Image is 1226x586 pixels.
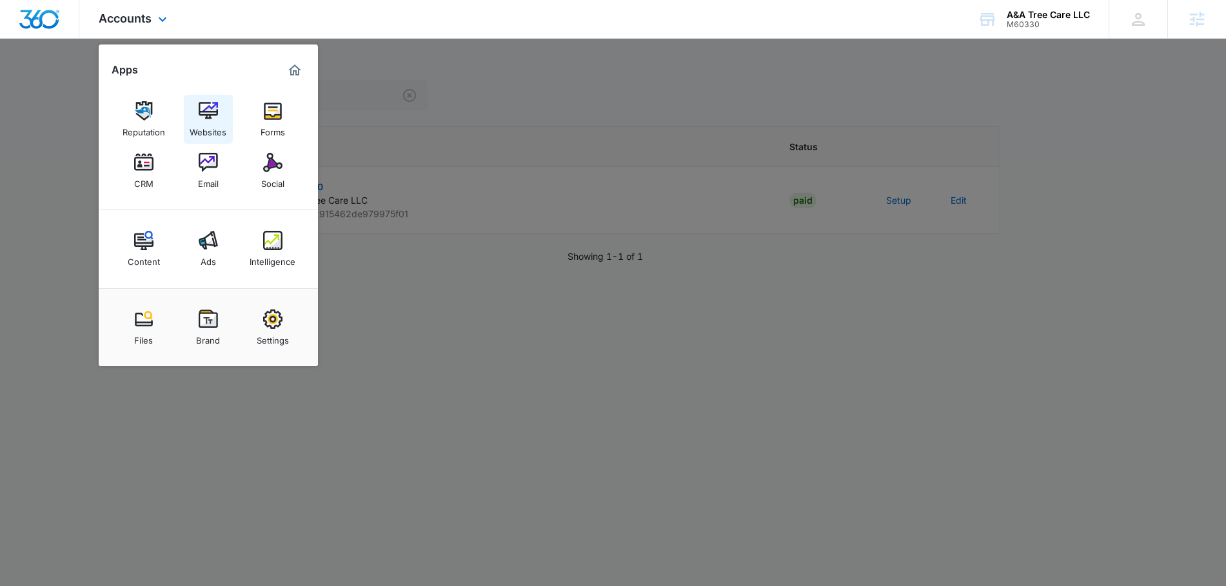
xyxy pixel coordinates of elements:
[134,172,153,189] div: CRM
[261,121,285,137] div: Forms
[248,95,297,144] a: Forms
[257,329,289,346] div: Settings
[99,12,152,25] span: Accounts
[1007,20,1090,29] div: account id
[198,172,219,189] div: Email
[184,224,233,273] a: Ads
[190,121,226,137] div: Websites
[248,303,297,352] a: Settings
[134,329,153,346] div: Files
[123,121,165,137] div: Reputation
[248,224,297,273] a: Intelligence
[250,250,295,267] div: Intelligence
[119,146,168,195] a: CRM
[248,146,297,195] a: Social
[284,60,305,81] a: Marketing 360® Dashboard
[184,146,233,195] a: Email
[261,172,284,189] div: Social
[196,329,220,346] div: Brand
[112,64,138,76] h2: Apps
[128,250,160,267] div: Content
[119,303,168,352] a: Files
[1007,10,1090,20] div: account name
[201,250,216,267] div: Ads
[119,224,168,273] a: Content
[184,303,233,352] a: Brand
[184,95,233,144] a: Websites
[119,95,168,144] a: Reputation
